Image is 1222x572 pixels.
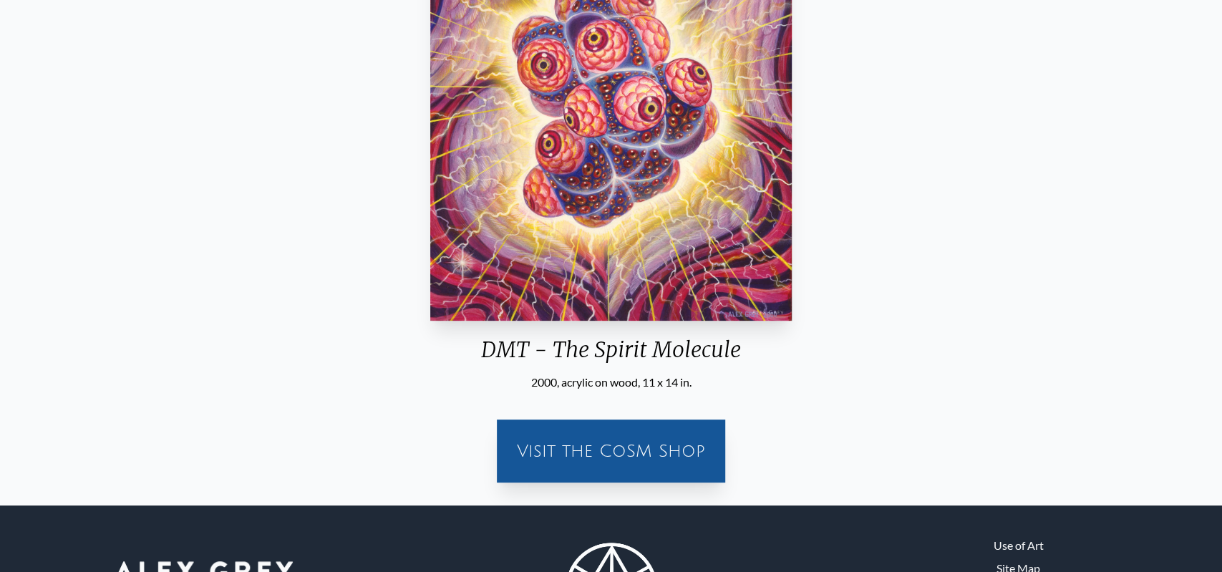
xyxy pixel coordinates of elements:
div: 2000, acrylic on wood, 11 x 14 in. [425,374,798,391]
a: Use of Art [994,537,1044,554]
div: DMT - The Spirit Molecule [425,336,798,374]
a: Visit the CoSM Shop [505,428,717,474]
